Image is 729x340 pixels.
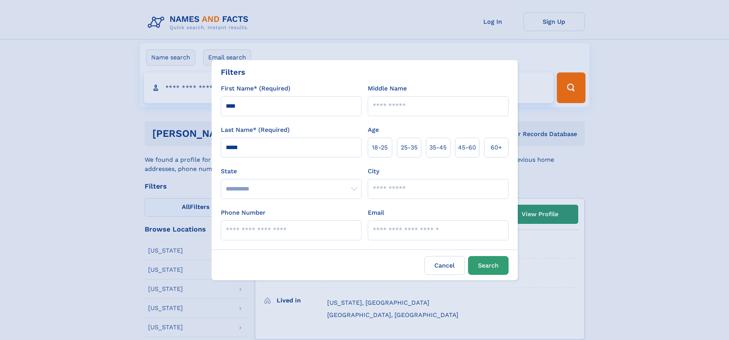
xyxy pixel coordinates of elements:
[401,143,418,152] span: 25‑35
[424,256,465,275] label: Cancel
[368,84,407,93] label: Middle Name
[458,143,476,152] span: 45‑60
[368,167,379,176] label: City
[221,167,362,176] label: State
[221,125,290,135] label: Last Name* (Required)
[468,256,509,275] button: Search
[491,143,502,152] span: 60+
[429,143,447,152] span: 35‑45
[221,66,245,78] div: Filters
[368,208,384,217] label: Email
[368,125,379,135] label: Age
[221,208,266,217] label: Phone Number
[372,143,388,152] span: 18‑25
[221,84,290,93] label: First Name* (Required)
